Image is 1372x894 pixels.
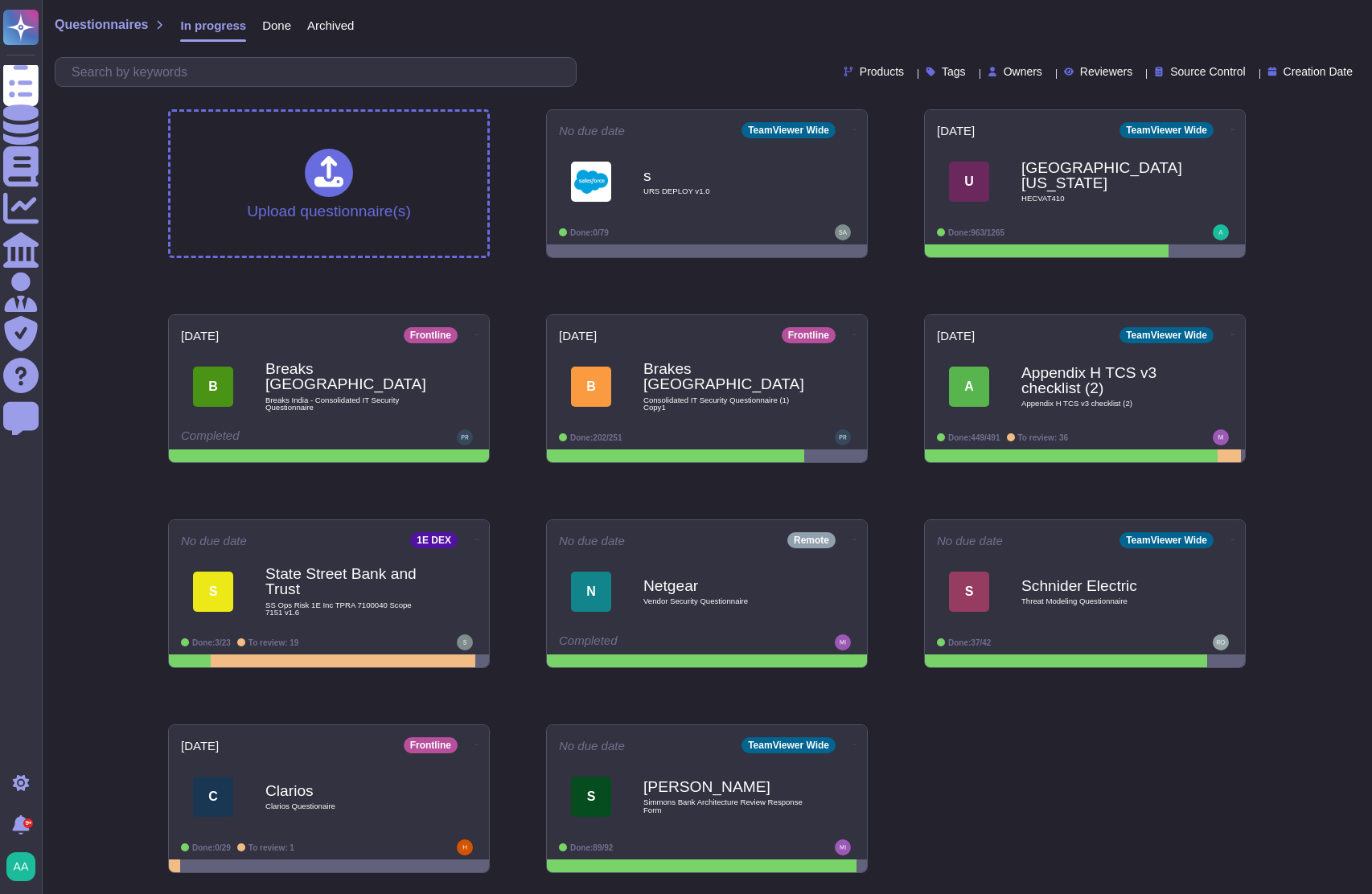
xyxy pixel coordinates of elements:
[180,19,246,31] span: In progress
[860,66,904,77] span: Products
[1213,224,1229,240] img: user
[193,572,233,612] div: S
[265,783,426,798] b: Clarios
[948,433,1000,442] span: Done: 449/491
[937,125,975,137] span: [DATE]
[948,228,1004,237] span: Done: 963/1265
[741,122,836,138] div: TeamViewer Wide
[193,367,233,407] div: B
[643,396,804,412] span: Consolidated IT Security Questionnaire (1) Copy1
[559,535,625,547] span: No due date
[1170,66,1245,77] span: Source Control
[1284,66,1353,77] span: Creation Date
[643,168,804,183] b: s
[782,327,836,343] div: Frontline
[307,19,354,31] span: Archived
[181,535,247,547] span: No due date
[643,779,804,794] b: [PERSON_NAME]
[571,777,611,817] div: S
[942,66,966,77] span: Tags
[192,843,231,852] span: Done: 0/29
[643,187,804,195] span: URS DEPLOY v1.0
[181,429,378,445] div: Completed
[787,532,836,548] div: Remote
[570,843,613,852] span: Done: 89/92
[410,532,458,548] div: 1E DEX
[55,18,148,31] span: Questionnaires
[192,638,231,647] span: Done: 3/23
[247,149,411,219] div: Upload questionnaire(s)
[949,367,989,407] div: A
[404,327,458,343] div: Frontline
[193,777,233,817] div: C
[1080,66,1132,77] span: Reviewers
[570,433,622,442] span: Done: 202/251
[571,572,611,612] div: N
[265,396,426,412] span: Breaks India - Consolidated IT Security Questionnaire
[948,638,991,647] span: Done: 37/42
[835,634,851,650] img: user
[1213,429,1229,445] img: user
[937,535,1003,547] span: No due date
[643,798,804,814] span: Simmons Bank Architecture Review Response Form
[643,597,804,605] span: Vendor Security Questionnaire
[457,634,473,650] img: user
[949,162,989,202] div: U
[249,843,294,852] span: To review: 1
[1021,195,1182,203] span: HECVAT410
[571,162,611,202] img: Logo
[1021,597,1182,605] span: Threat Modeling Questionnaire
[3,849,47,884] button: user
[457,839,473,855] img: user
[404,737,458,753] div: Frontline
[265,802,426,810] span: Clarios Questionaire
[181,330,219,342] span: [DATE]
[6,852,35,881] img: user
[249,638,299,647] span: To review: 19
[1213,634,1229,650] img: user
[741,737,836,753] div: TeamViewer Wide
[835,429,851,445] img: user
[1018,433,1069,442] span: To review: 36
[1004,66,1042,77] span: Owners
[23,818,33,828] div: 9+
[1021,578,1182,593] b: Schnider Electric
[835,224,851,240] img: user
[1021,160,1182,191] b: [GEOGRAPHIC_DATA][US_STATE]
[1021,400,1182,408] span: Appendix H TCS v3 checklist (2)
[570,228,609,237] span: Done: 0/79
[262,19,291,31] span: Done
[1119,122,1214,138] div: TeamViewer Wide
[559,634,756,650] div: Completed
[181,740,219,752] span: [DATE]
[949,572,989,612] div: S
[265,601,426,617] span: SS Ops Risk 1E Inc TPRA 7100040 Scope 7151 v1.6
[1021,365,1182,396] b: Appendix H TCS v3 checklist (2)
[1119,532,1214,548] div: TeamViewer Wide
[559,740,625,752] span: No due date
[559,125,625,137] span: No due date
[643,578,804,593] b: Netgear
[937,330,975,342] span: [DATE]
[643,361,804,392] b: Brakes [GEOGRAPHIC_DATA]
[571,367,611,407] div: B
[265,566,426,597] b: State Street Bank and Trust
[1119,327,1214,343] div: TeamViewer Wide
[457,429,473,445] img: user
[64,58,576,86] input: Search by keywords
[559,330,597,342] span: [DATE]
[835,839,851,855] img: user
[265,361,426,392] b: Breaks [GEOGRAPHIC_DATA]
